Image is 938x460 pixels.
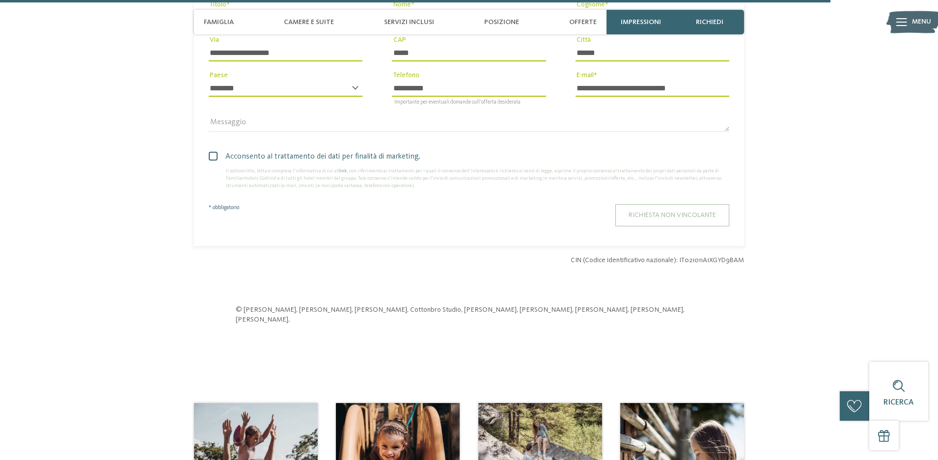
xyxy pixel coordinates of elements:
[621,18,661,27] span: Impressioni
[338,168,347,173] a: link
[569,18,597,27] span: Offerte
[883,399,914,406] span: Ricerca
[696,18,723,27] span: richiedi
[209,151,211,167] input: Acconsento al trattamento dei dati per finalità di marketing.
[394,100,521,106] span: Importante per eventuali domande sull’offerta desiderata
[284,18,334,27] span: Camere e Suite
[236,305,702,325] p: © [PERSON_NAME], [PERSON_NAME], [PERSON_NAME], Cottonbro Studio, [PERSON_NAME], [PERSON_NAME], [P...
[204,18,234,27] span: Famiglia
[216,151,729,162] span: Acconsento al trattamento dei dati per finalità di marketing.
[484,18,519,27] span: Posizione
[571,256,744,266] span: CIN (Codice identificativo nazionale): IT021011A1XGYD9BAM
[615,204,729,226] button: Richiesta non vincolante
[209,167,729,189] div: Il sottoscritto, letta e compresa l’informativa di cui al , con riferimento ai trattamenti per i ...
[629,212,716,218] span: Richiesta non vincolante
[384,18,434,27] span: Servizi inclusi
[209,205,239,211] span: * obbligatorio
